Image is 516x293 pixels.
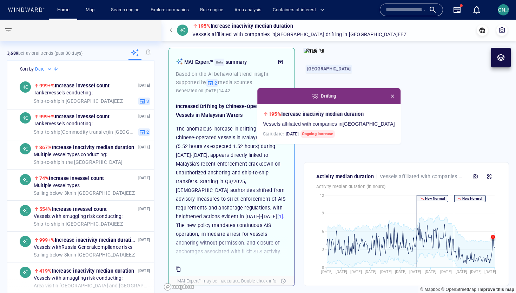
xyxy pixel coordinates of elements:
[456,269,467,274] tspan: [DATE]
[322,247,324,252] tspan: 3
[20,66,34,73] h6: Sort by
[336,269,347,274] tspan: [DATE]
[108,4,142,16] a: Search engine
[39,206,107,212] span: Increase in vessel count
[39,83,110,88] span: Increase in vessel count
[269,111,281,117] span: 195%
[214,59,224,66] div: Beta
[263,130,335,138] h6: Start date:
[34,129,135,135] span: in [GEOGRAPHIC_DATA] EEZ
[440,269,452,274] tspan: [DATE]
[286,131,298,138] h6: [DATE]
[326,30,342,39] span: Drifting
[192,30,407,39] p: Vessels affiliated with companies in [GEOGRAPHIC_DATA] in [GEOGRAPHIC_DATA] EEZ
[395,269,406,274] tspan: [DATE]
[322,265,324,270] tspan: 0
[273,6,324,14] span: Containers of interest
[35,66,53,73] div: Date
[34,190,72,195] span: Sailing below 3kn
[306,46,324,55] p: Satellite
[39,268,52,274] span: 419%
[39,206,52,212] span: 554%
[80,4,102,16] button: Map
[198,23,293,29] span: Increase in activity median duration
[34,221,60,226] span: Ship-to-ship
[161,20,516,293] canvas: Map
[322,229,324,234] tspan: 6
[34,129,109,134] span: Ship-to-ship ( Commodity transfer )
[34,190,135,196] span: in [GEOGRAPHIC_DATA] EEZ
[304,48,324,55] img: satellite
[39,237,55,243] span: 999+%
[7,50,82,56] p: behavioral trends (Past 30 days)
[34,182,80,189] span: Multiple vessel types
[52,4,74,16] button: Home
[205,88,230,93] span: [DATE] 14:42
[34,159,123,165] span: in the [GEOGRAPHIC_DATA]
[164,283,194,291] a: Mapbox logo
[83,4,100,16] a: Map
[176,102,287,120] h2: Increased Drifting by Chinese-Operated Vessels in Malaysian Waters
[39,237,137,243] span: Increase in activity median duration
[148,4,192,16] button: Explore companies
[462,196,482,201] p: New Normal
[277,214,283,219] a: [1]
[39,175,104,181] span: Increase in vessel count
[424,196,445,201] p: New Normal
[420,287,440,292] a: Mapbox
[472,6,481,14] div: Notification center
[365,269,376,274] tspan: [DATE]
[496,3,510,17] button: [PERSON_NAME]
[34,98,123,104] span: in [GEOGRAPHIC_DATA] EEZ
[176,87,230,95] p: Generated on:
[34,90,93,96] span: Tanker vessels conducting:
[176,78,287,87] p: Supported by media sources
[145,98,149,104] span: 3
[409,269,421,274] tspan: [DATE]
[380,269,392,274] tspan: [DATE]
[176,277,279,286] div: MAI Expert™ may be inaccurate. Double-check info.
[34,152,107,158] span: Multiple vessel types conducting:
[184,58,273,66] p: MAI Expert™ summary
[7,51,18,56] strong: 3,689
[34,221,123,227] span: in [GEOGRAPHIC_DATA] EEZ
[316,184,496,190] p: Activity median duration (in hours)
[138,144,150,151] p: [DATE]
[39,83,55,88] span: 999+%
[34,252,135,258] span: in [GEOGRAPHIC_DATA] EEZ
[316,172,374,181] p: Activity median duration
[34,252,72,257] span: Sailing below 3kn
[232,4,264,16] button: Area analysis
[138,206,150,212] p: [DATE]
[470,269,482,274] tspan: [DATE]
[380,172,463,181] p: Vessels affiliated with companies in [GEOGRAPHIC_DATA] in [GEOGRAPHIC_DATA] EEZ
[478,287,514,292] a: Map feedback
[197,4,226,16] a: Rule engine
[34,244,132,251] span: Vessels with Russia General compliance risks
[350,269,362,274] tspan: [DATE]
[34,121,93,127] span: Tanker vessels conducting:
[269,111,364,117] span: Increase in activity median duration
[484,269,496,274] tspan: [DATE]
[39,145,52,150] span: 367%
[206,79,218,87] button: 2
[34,213,123,220] span: Vessels with smuggling risk conducting:
[320,193,324,198] tspan: 12
[34,275,123,281] span: Vessels with smuggling risk conducting:
[39,145,134,150] span: Increase in activity median duration
[176,70,287,78] p: Based on the AI behavioral trend insight
[39,268,134,274] span: Increase in activity median duration
[263,121,395,127] span: Vessels affiliated with companies in [GEOGRAPHIC_DATA]
[39,175,49,181] span: 74%
[213,80,217,86] span: 2
[138,113,150,120] p: [DATE]
[39,114,110,119] span: Increase in vessel count
[301,130,335,138] span: Ongoing increase
[138,267,150,274] p: [DATE]
[441,287,476,292] a: OpenStreetMap
[198,23,211,29] span: 195%
[425,269,436,274] tspan: [DATE]
[486,261,511,288] iframe: Chat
